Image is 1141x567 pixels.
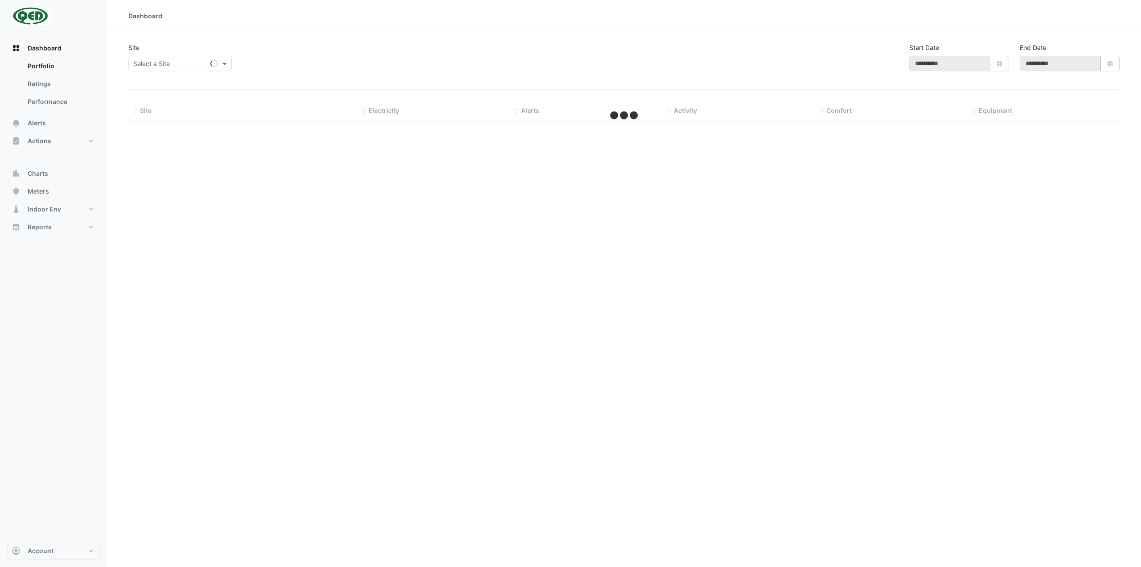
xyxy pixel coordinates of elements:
span: Alerts [521,107,539,114]
app-icon: Reports [12,223,21,232]
button: Actions [7,132,100,150]
span: Equipment [979,107,1012,114]
span: Meters [28,187,49,196]
span: Account [28,546,53,555]
app-icon: Meters [12,187,21,196]
span: Electricity [369,107,399,114]
label: Start Date [909,43,939,52]
app-icon: Alerts [12,119,21,128]
span: Site [140,107,152,114]
button: Charts [7,165,100,182]
button: Meters [7,182,100,200]
img: Company Logo [11,7,51,25]
app-icon: Charts [12,169,21,178]
span: Alerts [28,119,46,128]
label: Site [128,43,140,52]
a: Ratings [21,75,100,93]
button: Dashboard [7,39,100,57]
button: Alerts [7,114,100,132]
button: Indoor Env [7,200,100,218]
span: Activity [674,107,697,114]
span: Indoor Env [28,205,61,214]
div: Dashboard [128,11,162,21]
div: Dashboard [7,57,100,114]
button: Account [7,542,100,560]
a: Performance [21,93,100,111]
label: End Date [1020,43,1047,52]
button: Reports [7,218,100,236]
span: Comfort [826,107,852,114]
span: Reports [28,223,52,232]
span: Charts [28,169,48,178]
span: Dashboard [28,44,62,53]
app-icon: Dashboard [12,44,21,53]
app-icon: Actions [12,137,21,145]
span: Actions [28,137,51,145]
app-icon: Indoor Env [12,205,21,214]
a: Portfolio [21,57,100,75]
